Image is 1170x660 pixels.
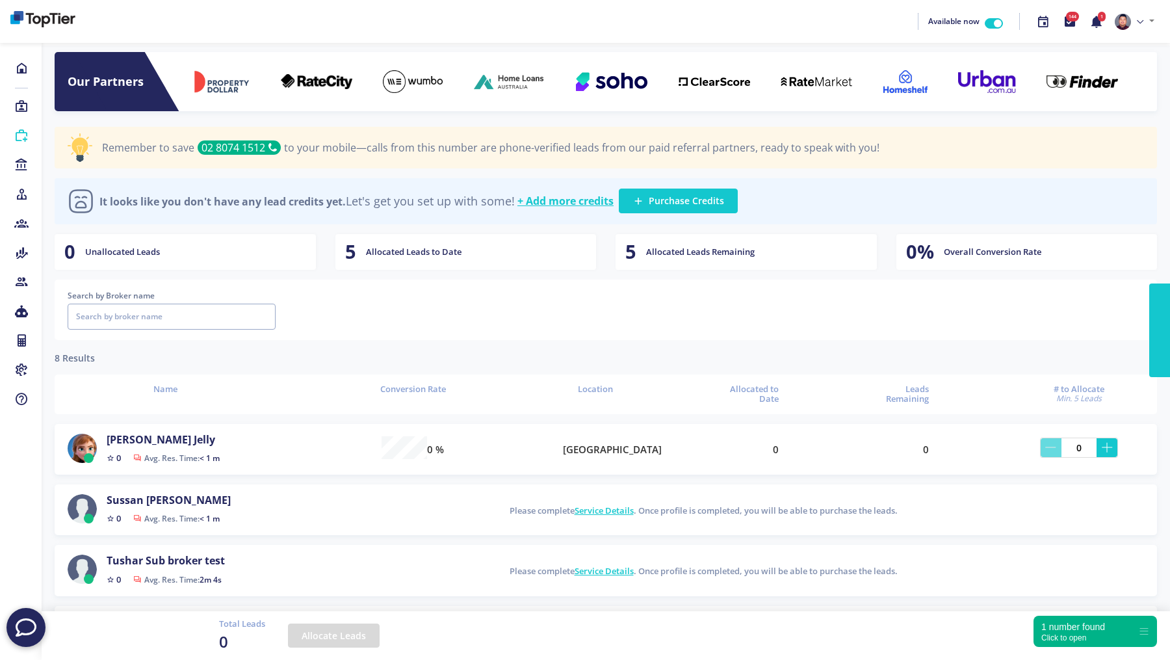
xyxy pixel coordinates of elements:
[64,241,75,263] h3: 0
[883,70,928,93] img: Homeshelf logo
[625,241,636,263] h3: 5
[68,304,276,330] input: Search by broker name
[219,618,265,631] label: Total Leads
[68,384,263,395] div: Name
[1014,384,1144,404] div: # to Allocate
[1066,12,1079,21] span: 144
[99,194,515,209] span: Let's get you set up with some!
[646,246,755,259] label: Allocated Leads Remaining
[345,241,356,263] h3: 5
[517,195,614,207] a: + Add more credits
[133,515,220,523] label: Avg. Res. Time:
[116,512,121,524] b: 0
[576,72,647,91] img: soho logo
[1098,12,1106,21] span: 1
[679,77,750,86] img: ClearScore logo
[1083,8,1110,36] button: 1
[510,505,898,518] label: Please complete . Once profile is completed, you will be able to purchase the leads.
[923,442,929,457] label: 0
[288,624,380,648] button: Allocate Leads
[55,351,95,365] label: 8 Results
[68,555,97,584] img: user.402e33f.png
[1014,394,1144,403] span: Min. 5 Leads
[68,75,178,89] h5: Our Partners
[781,77,852,86] img: rateMarket logo
[99,194,346,209] b: It looks like you don't have any lead credits yet.
[68,494,97,523] img: user.402e33f.png
[575,565,634,577] a: Service Details
[68,289,276,302] label: Search by Broker name
[200,574,222,585] b: 2m 4s
[906,241,934,263] h3: 0%
[194,432,215,447] span: Jelly
[563,442,662,457] label: [GEOGRAPHIC_DATA]
[116,452,121,464] b: 0
[200,453,220,464] b: < 1 m
[219,630,265,653] span: 0
[146,493,231,507] span: [PERSON_NAME]
[944,246,1041,259] label: Overall Conversion Rate
[194,70,250,93] img: Property Dollar logo
[958,70,1015,93] img: Urban logo
[1046,75,1118,88] img: finder logo
[200,513,220,524] b: < 1 m
[68,434,97,463] img: 08d9981f-c08f-db08-c12f-5cd6e1ddb758-637708094557309522.png
[1115,14,1131,30] img: e310ebdf-1855-410b-9d61-d1abdff0f2ad-637831748356285317.png
[366,246,461,259] label: Allocated Leads to Date
[10,11,75,27] img: bd260d39-06d4-48c8-91ce-4964555bf2e4-638900413960370303.png
[928,16,980,27] span: Available now
[474,72,545,91] img: HLA logo
[281,74,352,89] img: rate-city logo
[348,384,478,395] div: Conversion Rate
[773,442,779,457] label: 0
[68,188,94,215] img: sad emoji
[1056,8,1083,36] button: 144
[146,553,225,568] span: Sub broker test
[102,140,879,155] span: Remember to save to your mobile—calls from this number are phone-verified leads from our paid ref...
[116,574,121,585] b: 0
[383,70,443,93] img: Wumbo logo
[619,189,738,213] button: Purchase Credits
[68,133,92,162] img: idea
[107,553,143,568] span: Tushar
[85,246,160,259] label: Unallocated Leads
[714,384,779,404] div: Allocated to Date
[107,432,191,447] span: [PERSON_NAME]
[563,384,628,395] div: Location
[133,455,220,462] label: Avg. Res. Time:
[133,576,222,584] label: Avg. Res. Time:
[575,505,634,516] a: Service Details
[198,140,281,155] div: 02 8074 1512
[427,442,444,457] label: 0 %
[510,565,898,578] label: Please complete . Once profile is completed, you will be able to purchase the leads.
[864,384,929,404] div: Leads Remaining
[107,493,144,507] span: Sussan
